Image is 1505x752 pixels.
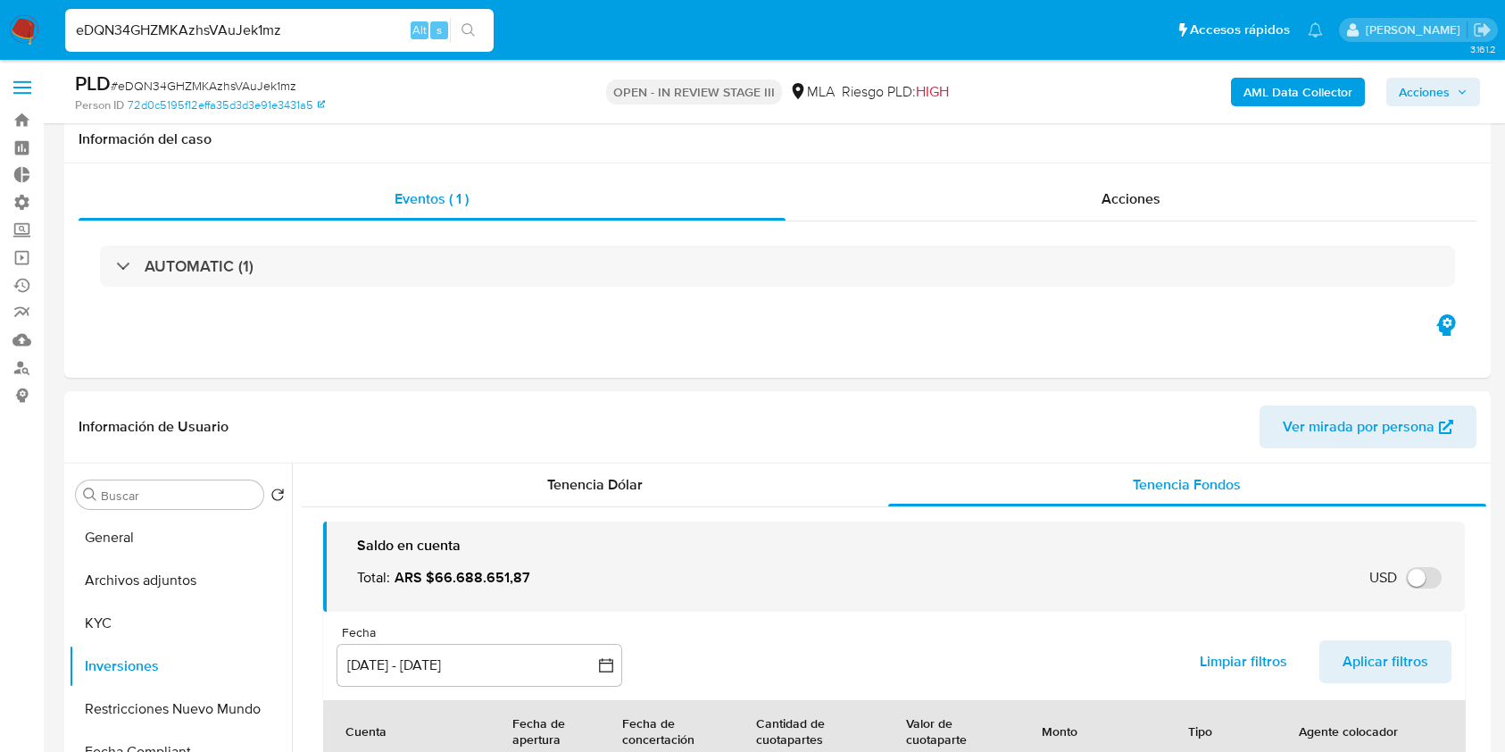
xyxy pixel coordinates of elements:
b: AML Data Collector [1243,78,1352,106]
button: search-icon [450,18,486,43]
span: s [437,21,442,38]
span: Accesos rápidos [1190,21,1290,39]
span: Alt [412,21,427,38]
button: Archivos adjuntos [69,559,292,602]
h1: Información del caso [79,130,1476,148]
span: # eDQN34GHZMKAzhsVAuJek1mz [111,77,296,95]
a: Notificaciones [1308,22,1323,38]
button: KYC [69,602,292,645]
div: AUTOMATIC (1) [100,246,1455,287]
p: OPEN - IN REVIEW STAGE III [606,79,782,104]
h3: AUTOMATIC (1) [145,256,254,276]
b: Person ID [75,97,124,113]
p: andres.vilosio@mercadolibre.com [1366,21,1467,38]
button: Volver al orden por defecto [270,488,285,507]
h1: Información de Usuario [79,418,229,436]
span: Acciones [1102,188,1160,209]
span: Ver mirada por persona [1283,405,1434,448]
span: Acciones [1399,78,1450,106]
div: MLA [789,82,835,102]
button: Acciones [1386,78,1480,106]
span: Eventos ( 1 ) [395,188,469,209]
button: Ver mirada por persona [1260,405,1476,448]
button: AML Data Collector [1231,78,1365,106]
a: Salir [1473,21,1492,39]
span: Riesgo PLD: [842,82,949,102]
input: Buscar [101,488,256,504]
button: Buscar [83,488,97,502]
button: Inversiones [69,645,292,688]
button: General [69,516,292,559]
a: 72d0c5195f12effa35d3d3e91e3431a5 [128,97,325,113]
b: PLD [75,69,111,97]
button: Restricciones Nuevo Mundo [69,688,292,731]
input: Buscar usuario o caso... [65,19,494,42]
span: HIGH [916,81,949,102]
